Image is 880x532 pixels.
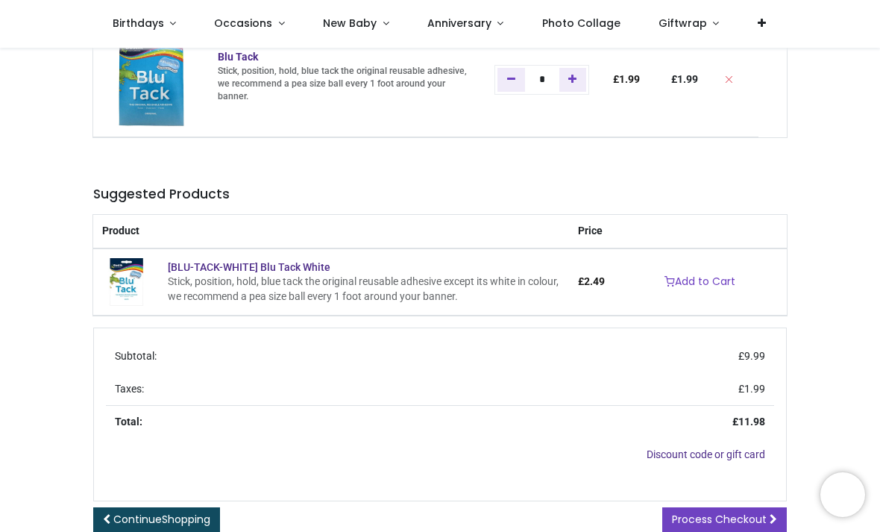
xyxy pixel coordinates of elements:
span: 1.99 [744,383,765,395]
span: Photo Collage [542,16,620,31]
div: Stick, position, hold, blue tack the original reusable adhesive except its white in colour, we re... [168,275,560,304]
span: 9.99 [744,350,765,362]
span: 11.98 [738,416,765,428]
span: 2.49 [584,275,605,287]
span: £ [578,275,605,287]
td: Taxes: [106,373,467,406]
a: Discount code or gift card [647,448,765,460]
span: £ [738,383,765,395]
span: Shopping [162,512,210,527]
span: 1.99 [677,73,698,85]
span: 1.99 [619,73,640,85]
strong: £ [732,416,765,428]
a: Add one [559,68,587,92]
a: Remove from cart [723,73,734,85]
span: Occasions [214,16,272,31]
span: Giftwrap [659,16,707,31]
span: Anniversary [427,16,491,31]
span: £ [613,73,640,85]
span: New Baby [323,16,377,31]
td: Subtotal: [106,340,467,373]
img: [BLU-TACK-WHITE] Blu Tack White [102,258,150,306]
a: Remove one [497,68,525,92]
span: Process Checkout [672,512,767,527]
th: Product [93,215,569,248]
a: Add to Cart [655,269,745,295]
span: £ [738,350,765,362]
th: Price [569,215,614,248]
img: [BLU-TACK] Blu Tack [104,32,200,128]
h5: Suggested Products [93,185,787,204]
a: [BLU-TACK-WHITE] Blu Tack White [102,275,150,287]
b: £ [671,73,698,85]
strong: Total: [115,416,142,428]
span: Continue [113,512,210,527]
a: [BLU-TACK-WHITE] Blu Tack White [168,261,330,273]
a: Blu Tack [218,51,258,63]
span: Stick, position, hold, blue tack the original reusable adhesive, we recommend a pea size ball eve... [218,66,467,101]
span: Birthdays [113,16,164,31]
iframe: Brevo live chat [820,472,865,517]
